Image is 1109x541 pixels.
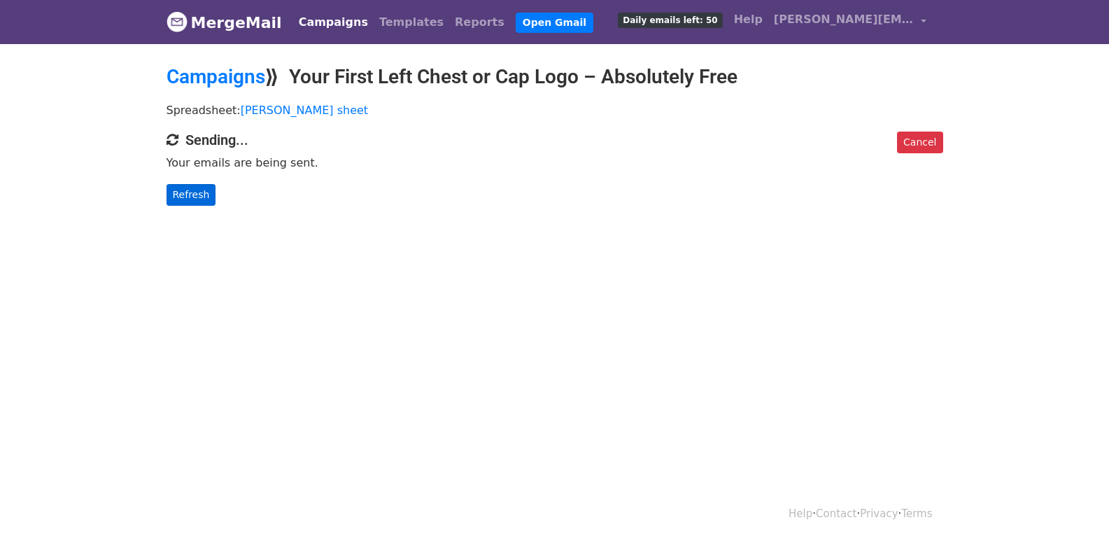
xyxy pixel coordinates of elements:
a: Contact [816,507,856,520]
a: Terms [901,507,932,520]
a: Templates [374,8,449,36]
h4: Sending... [167,132,943,148]
p: Your emails are being sent. [167,155,943,170]
a: Privacy [860,507,898,520]
iframe: Chat Widget [1039,474,1109,541]
a: Open Gmail [516,13,593,33]
h2: ⟫ Your First Left Chest or Cap Logo – Absolutely Free [167,65,943,89]
a: Campaigns [293,8,374,36]
a: Reports [449,8,510,36]
span: [PERSON_NAME][EMAIL_ADDRESS][DOMAIN_NAME] [774,11,914,28]
a: Daily emails left: 50 [612,6,728,34]
a: Help [789,507,812,520]
a: [PERSON_NAME][EMAIL_ADDRESS][DOMAIN_NAME] [768,6,932,38]
p: Spreadsheet: [167,103,943,118]
a: Campaigns [167,65,265,88]
a: Cancel [897,132,942,153]
a: Refresh [167,184,216,206]
a: [PERSON_NAME] sheet [241,104,368,117]
a: MergeMail [167,8,282,37]
span: Daily emails left: 50 [618,13,722,28]
a: Help [728,6,768,34]
img: MergeMail logo [167,11,188,32]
